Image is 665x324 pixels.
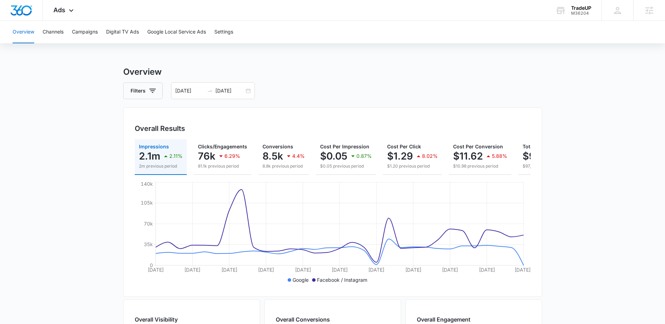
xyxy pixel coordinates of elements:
[387,150,413,162] p: $1.29
[417,315,476,324] h2: Overall Engagement
[207,88,213,94] span: to
[106,21,139,43] button: Digital TV Ads
[295,267,311,273] tspan: [DATE]
[198,150,215,162] p: 76k
[198,143,247,149] span: Clicks/Engagements
[263,150,283,162] p: 8.5k
[175,87,204,95] input: Start date
[356,154,372,159] p: 0.87%
[320,163,372,169] p: $0.05 previous period
[198,163,247,169] p: 81.1k previous period
[214,21,233,43] button: Settings
[479,267,495,273] tspan: [DATE]
[292,154,305,159] p: 4.4%
[453,143,503,149] span: Cost Per Conversion
[387,143,421,149] span: Cost Per Click
[139,143,169,149] span: Impressions
[571,11,591,16] div: account id
[571,5,591,11] div: account name
[150,262,153,268] tspan: 0
[453,163,507,169] p: $10.98 previous period
[144,221,153,227] tspan: 70k
[387,163,438,169] p: $1.20 previous period
[141,200,153,206] tspan: 105k
[123,82,163,99] button: Filters
[43,21,64,43] button: Channels
[184,267,200,273] tspan: [DATE]
[135,315,209,324] h2: Overall Visibility
[215,87,244,95] input: End date
[258,267,274,273] tspan: [DATE]
[139,163,183,169] p: 2m previous period
[224,154,240,159] p: 6.29%
[442,267,458,273] tspan: [DATE]
[148,267,164,273] tspan: [DATE]
[422,154,438,159] p: 8.02%
[492,154,507,159] p: 5.88%
[123,66,542,78] h3: Overview
[139,150,160,162] p: 2.1m
[135,123,185,134] h3: Overall Results
[144,241,153,247] tspan: 35k
[405,267,421,273] tspan: [DATE]
[453,150,483,162] p: $11.62
[276,315,330,324] h2: Overall Conversions
[221,267,237,273] tspan: [DATE]
[207,88,213,94] span: swap-right
[320,150,347,162] p: $0.05
[523,150,578,162] p: $98,249.00
[147,21,206,43] button: Google Local Service Ads
[515,267,531,273] tspan: [DATE]
[523,163,602,169] p: $97,064.00 previous period
[263,163,305,169] p: 8.8k previous period
[332,267,348,273] tspan: [DATE]
[141,181,153,187] tspan: 140k
[293,276,309,283] p: Google
[169,154,183,159] p: 2.11%
[523,143,551,149] span: Total Spend
[317,276,367,283] p: Facebook / Instagram
[368,267,384,273] tspan: [DATE]
[53,6,65,14] span: Ads
[263,143,293,149] span: Conversions
[72,21,98,43] button: Campaigns
[320,143,369,149] span: Cost Per Impression
[13,21,34,43] button: Overview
